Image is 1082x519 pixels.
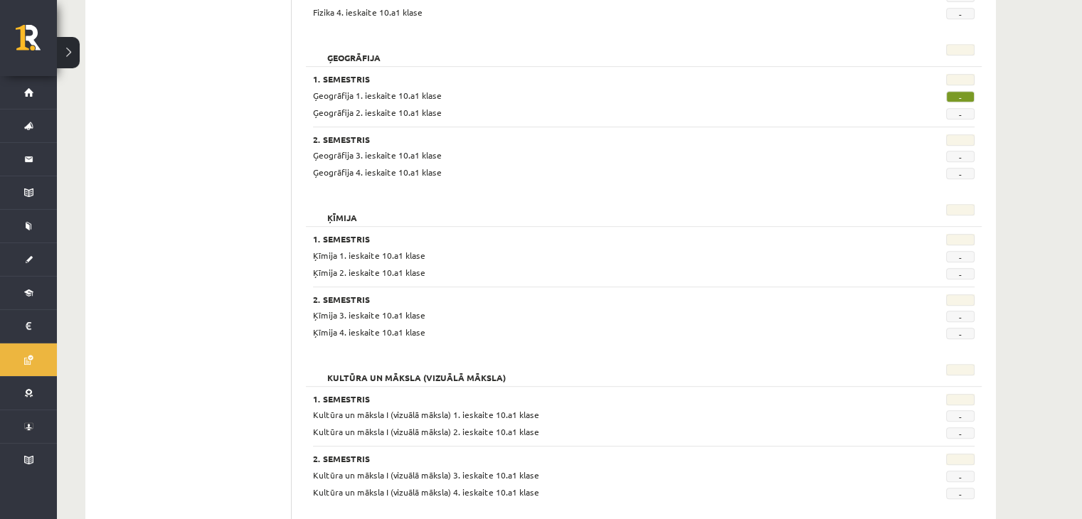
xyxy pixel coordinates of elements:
[313,6,423,18] span: Fizika 4. ieskaite 10.a1 klase
[313,44,395,58] h2: Ģeogrāfija
[946,108,975,119] span: -
[313,364,520,378] h2: Kultūra un māksla (vizuālā māksla)
[313,134,861,144] h3: 2. Semestris
[16,25,57,60] a: Rīgas 1. Tālmācības vidusskola
[313,250,425,261] span: Ķīmija 1. ieskaite 10.a1 klase
[946,268,975,279] span: -
[946,410,975,422] span: -
[313,394,861,404] h3: 1. Semestris
[313,454,861,464] h3: 2. Semestris
[313,469,539,481] span: Kultūra un māksla I (vizuālā māksla) 3. ieskaite 10.a1 klase
[313,204,371,218] h2: Ķīmija
[946,151,975,162] span: -
[313,486,539,498] span: Kultūra un māksla I (vizuālā māksla) 4. ieskaite 10.a1 klase
[946,8,975,19] span: -
[313,166,442,178] span: Ģeogrāfija 4. ieskaite 10.a1 klase
[313,294,861,304] h3: 2. Semestris
[946,427,975,439] span: -
[946,311,975,322] span: -
[946,471,975,482] span: -
[946,251,975,262] span: -
[946,488,975,499] span: -
[313,267,425,278] span: Ķīmija 2. ieskaite 10.a1 klase
[946,168,975,179] span: -
[313,107,442,118] span: Ģeogrāfija 2. ieskaite 10.a1 klase
[313,74,861,84] h3: 1. Semestris
[313,234,861,244] h3: 1. Semestris
[313,409,539,420] span: Kultūra un māksla I (vizuālā māksla) 1. ieskaite 10.a1 klase
[313,426,539,437] span: Kultūra un māksla I (vizuālā māksla) 2. ieskaite 10.a1 klase
[313,326,425,338] span: Ķīmija 4. ieskaite 10.a1 klase
[946,328,975,339] span: -
[313,309,425,321] span: Ķīmija 3. ieskaite 10.a1 klase
[313,90,442,101] span: Ģeogrāfija 1. ieskaite 10.a1 klase
[946,91,975,102] span: -
[313,149,442,161] span: Ģeogrāfija 3. ieskaite 10.a1 klase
